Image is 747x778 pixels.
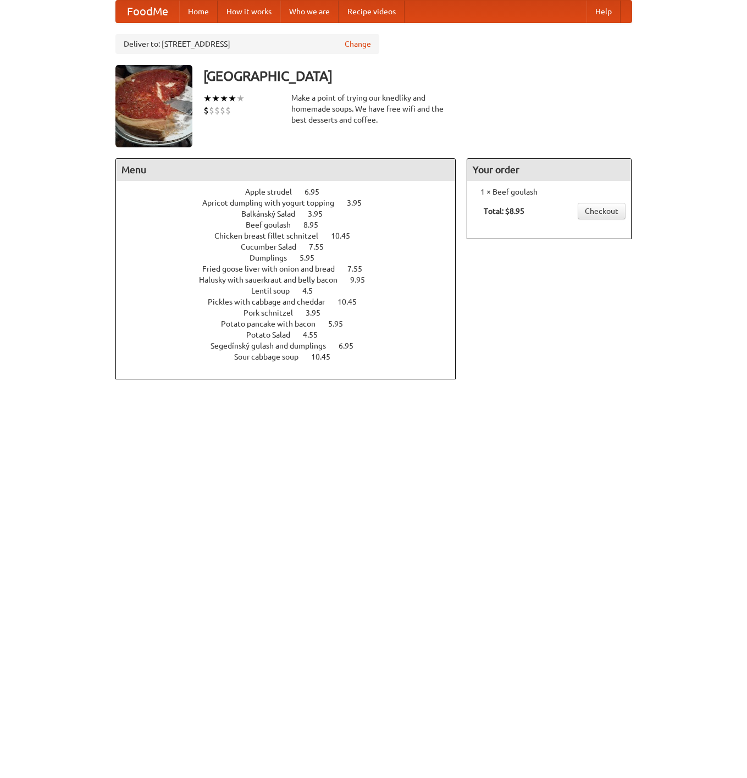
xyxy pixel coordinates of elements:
[339,341,364,350] span: 6.95
[208,297,377,306] a: Pickles with cabbage and cheddar 10.45
[220,92,228,104] li: ★
[202,198,345,207] span: Apricot dumpling with yogurt topping
[328,319,354,328] span: 5.95
[303,220,329,229] span: 8.95
[305,187,330,196] span: 6.95
[473,186,626,197] li: 1 × Beef goulash
[250,253,298,262] span: Dumplings
[246,220,339,229] a: Beef goulash 8.95
[241,209,306,218] span: Balkánský Salad
[234,352,309,361] span: Sour cabbage soup
[208,297,336,306] span: Pickles with cabbage and cheddar
[350,275,376,284] span: 9.95
[291,92,456,125] div: Make a point of trying our knedlíky and homemade soups. We have free wifi and the best desserts a...
[221,319,363,328] a: Potato pancake with bacon 5.95
[306,308,331,317] span: 3.95
[202,264,383,273] a: Fried goose liver with onion and bread 7.55
[309,242,335,251] span: 7.55
[300,253,325,262] span: 5.95
[203,92,212,104] li: ★
[199,275,348,284] span: Halusky with sauerkraut and belly bacon
[578,203,626,219] a: Checkout
[214,231,329,240] span: Chicken breast fillet schnitzel
[214,104,220,117] li: $
[251,286,301,295] span: Lentil soup
[214,231,370,240] a: Chicken breast fillet schnitzel 10.45
[337,297,368,306] span: 10.45
[250,253,335,262] a: Dumplings 5.95
[241,242,307,251] span: Cucumber Salad
[202,198,382,207] a: Apricot dumpling with yogurt topping 3.95
[116,159,456,181] h4: Menu
[244,308,304,317] span: Pork schnitzel
[347,264,373,273] span: 7.55
[179,1,218,23] a: Home
[246,220,302,229] span: Beef goulash
[203,104,209,117] li: $
[225,104,231,117] li: $
[116,1,179,23] a: FoodMe
[218,1,280,23] a: How it works
[311,352,341,361] span: 10.45
[115,65,192,147] img: angular.jpg
[303,330,329,339] span: 4.55
[220,104,225,117] li: $
[245,187,303,196] span: Apple strudel
[209,104,214,117] li: $
[241,242,344,251] a: Cucumber Salad 7.55
[251,286,333,295] a: Lentil soup 4.5
[347,198,373,207] span: 3.95
[331,231,361,240] span: 10.45
[202,264,346,273] span: Fried goose liver with onion and bread
[234,352,351,361] a: Sour cabbage soup 10.45
[467,159,631,181] h4: Your order
[308,209,334,218] span: 3.95
[211,341,374,350] a: Segedínský gulash and dumplings 6.95
[245,187,340,196] a: Apple strudel 6.95
[211,341,337,350] span: Segedínský gulash and dumplings
[586,1,621,23] a: Help
[244,308,341,317] a: Pork schnitzel 3.95
[246,330,301,339] span: Potato Salad
[246,330,338,339] a: Potato Salad 4.55
[339,1,405,23] a: Recipe videos
[203,65,632,87] h3: [GEOGRAPHIC_DATA]
[236,92,245,104] li: ★
[241,209,343,218] a: Balkánský Salad 3.95
[484,207,524,216] b: Total: $8.95
[212,92,220,104] li: ★
[345,38,371,49] a: Change
[280,1,339,23] a: Who we are
[199,275,385,284] a: Halusky with sauerkraut and belly bacon 9.95
[221,319,327,328] span: Potato pancake with bacon
[228,92,236,104] li: ★
[302,286,324,295] span: 4.5
[115,34,379,54] div: Deliver to: [STREET_ADDRESS]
